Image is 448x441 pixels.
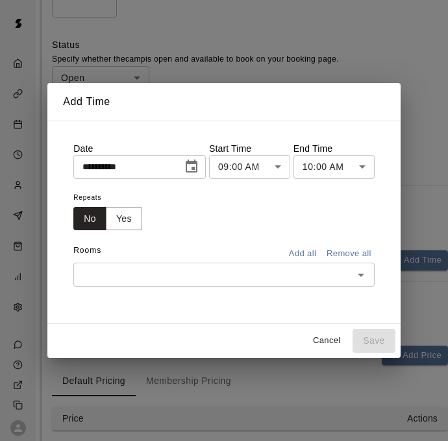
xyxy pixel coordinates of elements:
button: Choose date, selected date is Oct 14, 2025 [179,154,205,180]
div: 10:00 AM [293,155,375,179]
button: Open [352,266,370,284]
button: No [73,207,106,231]
div: 09:00 AM [209,155,290,179]
button: Cancel [306,331,347,351]
p: Start Time [209,142,290,155]
p: Date [73,142,206,155]
button: Yes [106,207,142,231]
button: Remove all [323,244,375,264]
div: outlined button group [73,207,142,231]
span: Repeats [73,189,153,207]
p: End Time [293,142,375,155]
h2: Add Time [47,83,401,121]
span: Rooms [73,246,101,255]
button: Add all [282,244,323,264]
